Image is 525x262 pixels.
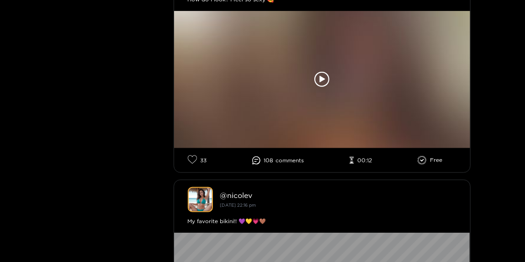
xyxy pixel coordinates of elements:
[220,191,456,199] div: @ nicolev
[252,156,304,165] li: 108
[188,187,213,212] img: nicolev
[418,156,443,165] li: Free
[276,157,304,164] span: comment s
[350,157,372,164] li: 00:12
[188,217,456,226] div: My favorite bikini!! 💜💛💗🤎
[220,203,256,208] small: [DATE] 22:16 pm
[188,155,207,166] li: 33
